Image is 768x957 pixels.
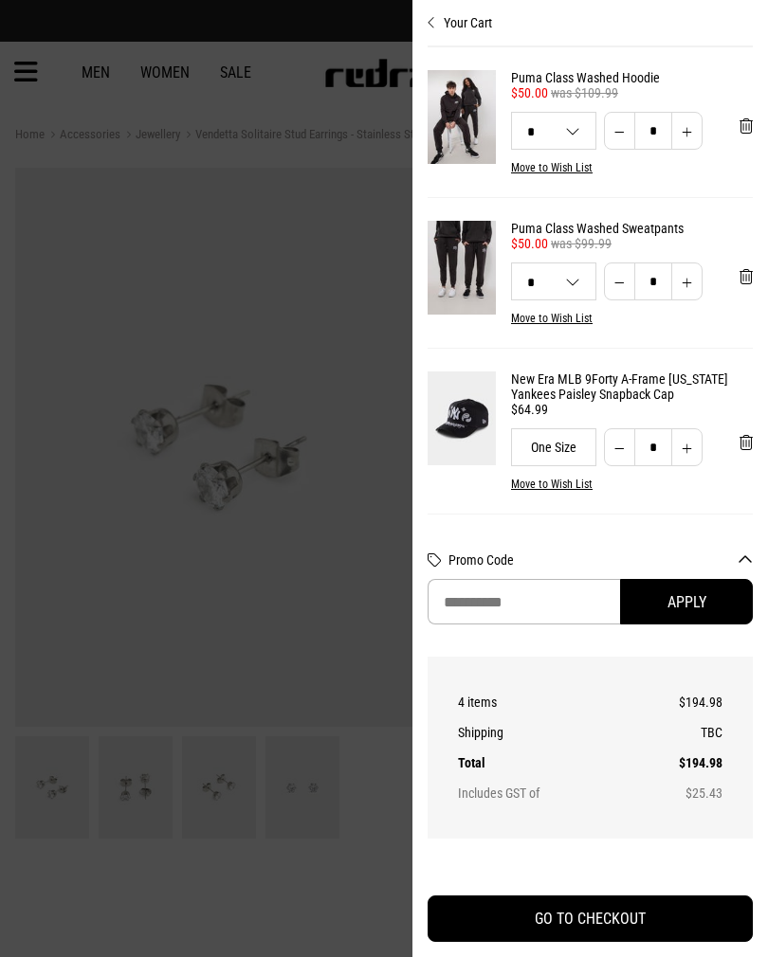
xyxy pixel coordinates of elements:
button: Increase quantity [671,428,703,466]
td: $194.98 [631,748,722,778]
button: Increase quantity [671,112,703,150]
input: Quantity [634,428,672,466]
img: Puma Class Washed Hoodie [428,70,496,164]
a: Puma Class Washed Sweatpants [511,221,753,236]
span: $50.00 [511,85,548,100]
div: One Size [511,428,596,466]
button: Move to Wish List [511,161,593,174]
button: GO TO CHECKOUT [428,895,753,942]
input: Quantity [634,112,672,150]
td: TBC [631,717,722,748]
input: Promo Code [428,579,620,624]
img: Puma Class Washed Sweatpants [428,221,496,315]
button: Open LiveChat chat widget [15,8,72,64]
button: Promo Code [448,552,753,568]
img: New Era MLB 9Forty A-Frame New York Yankees Paisley Snapback Cap [428,371,496,465]
td: $194.98 [631,687,722,717]
button: 'Remove from cart [724,102,768,150]
td: $25.43 [631,778,722,808]
button: 'Remove from cart [724,253,768,300]
button: 'Remove from cart [724,419,768,466]
button: Decrease quantity [604,112,635,150]
button: Apply [620,579,753,624]
button: Decrease quantity [604,428,635,466]
span: was $109.99 [551,85,618,100]
button: Move to Wish List [511,312,593,325]
button: Increase quantity [671,262,703,300]
input: Quantity [634,262,672,300]
iframe: Customer reviews powered by Trustpilot [428,861,753,880]
button: Decrease quantity [604,262,635,300]
div: $64.99 [511,402,753,417]
a: New Era MLB 9Forty A-Frame [US_STATE] Yankees Paisley Snapback Cap [511,371,753,402]
th: 4 items [458,687,631,717]
button: Move to Wish List [511,478,593,491]
th: Total [458,748,631,778]
span: was $99.99 [551,236,612,251]
th: Includes GST of [458,778,631,808]
span: $50.00 [511,236,548,251]
th: Shipping [458,717,631,748]
a: Puma Class Washed Hoodie [511,70,753,85]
